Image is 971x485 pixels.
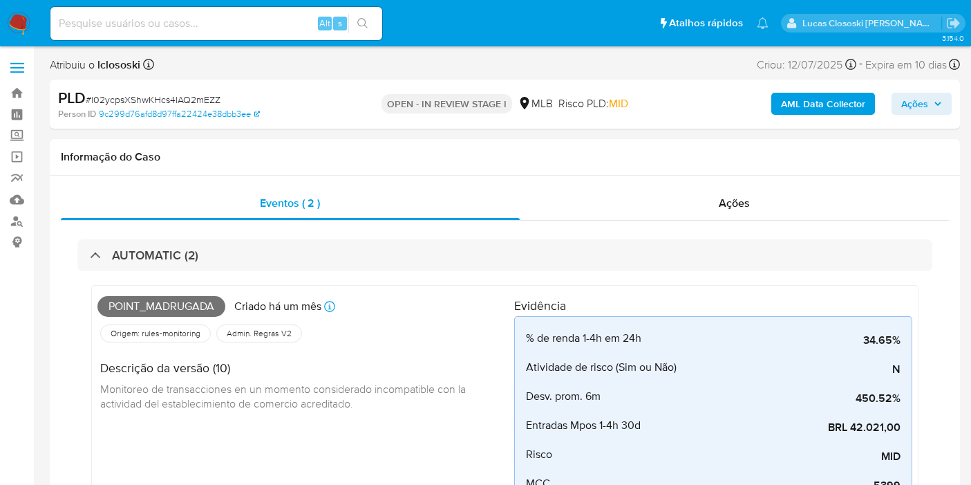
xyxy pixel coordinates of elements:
span: - [859,55,862,74]
span: Atividade de risco (Sim ou Não) [526,360,677,374]
span: Admin. Regras V2 [225,328,293,339]
p: OPEN - IN REVIEW STAGE I [381,94,512,113]
span: # l02ycpsXShwKHcs4lAQ2mEZZ [86,93,220,107]
p: lucas.clososki@mercadolivre.com [802,17,942,30]
p: Criado há um mês [234,299,321,314]
span: Point_madrugada [97,296,225,317]
b: Person ID [58,108,96,120]
span: Risco PLD: [558,96,628,111]
a: 9c299d76afd8d97ffa22424e38dbb3ee [99,108,260,120]
span: 34.65% [693,333,901,347]
span: N [693,363,901,376]
b: lclososki [95,57,140,73]
h4: Evidência [514,298,912,313]
span: Risco [526,448,552,461]
button: AML Data Collector [771,93,875,115]
h3: AUTOMATIC (2) [112,248,198,263]
span: Alt [319,17,330,30]
span: 450.52% [693,392,901,405]
span: Eventos ( 2 ) [260,195,320,211]
h1: Informação do Caso [61,150,949,164]
span: Expira em 10 dias [865,57,947,73]
button: Ações [892,93,952,115]
span: s [338,17,342,30]
a: Notificações [757,17,769,29]
span: Monitoreo de transacciones en un momento considerado incompatible con la actividad del establecim... [100,381,469,412]
span: BRL 42.021,00 [693,421,901,434]
button: search-icon [348,14,377,33]
span: Origem: rules-monitoring [109,328,202,339]
div: MLB [518,96,553,111]
b: AML Data Collector [781,93,865,115]
span: MID [693,450,901,464]
input: Pesquise usuários ou casos... [50,15,382,33]
div: AUTOMATIC (2) [77,239,932,271]
span: MID [609,95,628,111]
span: Desv. prom. 6m [526,390,601,403]
span: % de renda 1-4h em 24h [526,331,641,345]
span: Atribuiu o [50,57,140,73]
span: Ações [901,93,928,115]
div: Criou: 12/07/2025 [757,55,856,74]
h4: Descrição da versão (10) [100,360,503,376]
span: Entradas Mpos 1-4h 30d [526,419,641,432]
a: Sair [946,16,961,30]
b: PLD [58,86,86,109]
span: Atalhos rápidos [669,16,743,30]
span: Ações [719,195,750,211]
